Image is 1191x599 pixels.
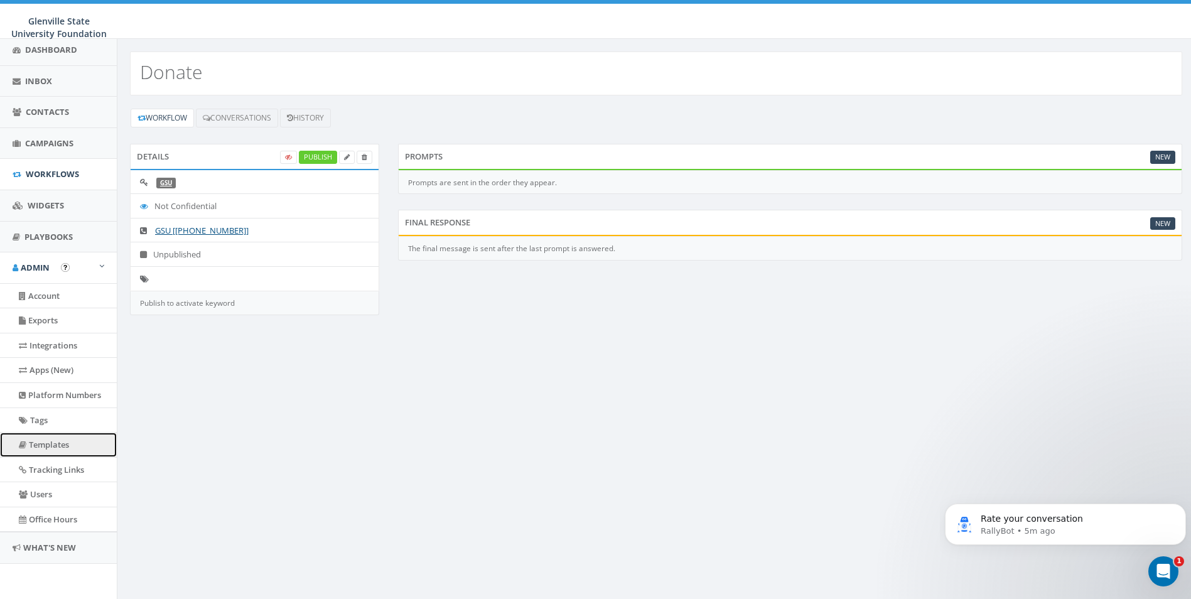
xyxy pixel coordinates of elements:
span: Inbox [25,75,52,87]
a: History [280,109,331,127]
span: Workflows [26,168,79,180]
a: GSU [[PHONE_NUMBER]] [155,225,249,236]
li: Not Confidential [131,193,379,219]
span: Glenville State University Foundation [11,15,107,40]
span: 1 [1174,556,1184,566]
span: Admin [21,262,50,273]
span: Dashboard [25,44,77,55]
a: Conversations [196,109,278,127]
h2: Donate [140,62,202,82]
div: Final Response [398,210,1183,235]
span: Playbooks [24,231,73,242]
div: Details [130,144,379,169]
div: The final message is sent after the last prompt is answered. [398,237,1183,261]
span: Widgets [28,200,64,211]
iframe: Intercom notifications message [940,477,1191,565]
div: Prompts [398,144,1183,169]
div: Publish to activate keyword [130,291,379,315]
li: Unpublished [131,242,379,267]
span: What's New [23,542,76,553]
button: Open In-App Guide [61,263,70,272]
a: Workflow [131,109,194,127]
a: New [1150,217,1175,230]
a: GSU [160,179,172,187]
a: Publish [299,151,337,164]
span: Campaigns [25,138,73,149]
div: Prompts are sent in the order they appear. [398,171,1183,195]
iframe: Intercom live chat [1148,556,1178,586]
a: New [1150,151,1175,164]
span: Contacts [26,106,69,117]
